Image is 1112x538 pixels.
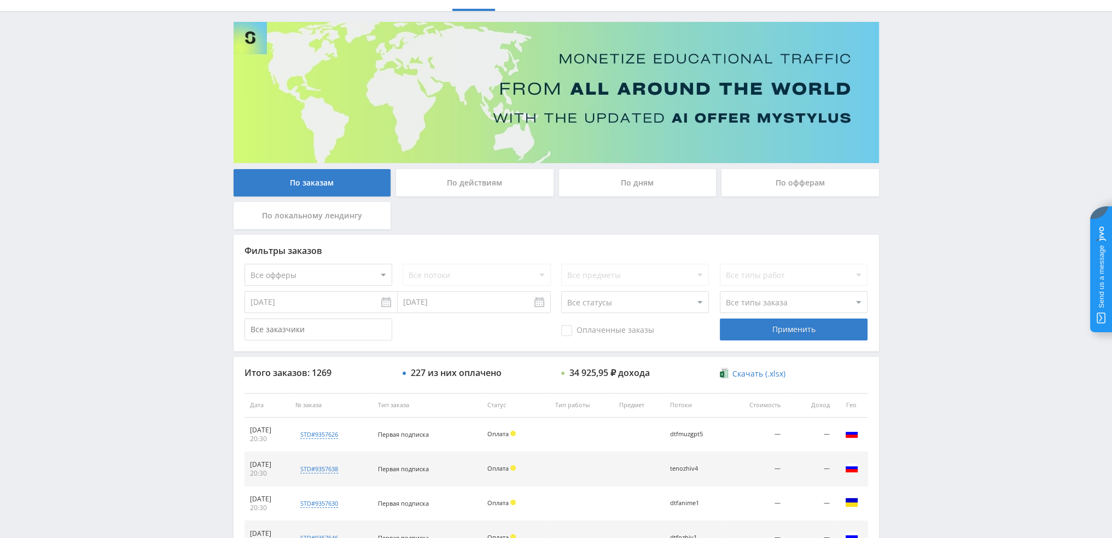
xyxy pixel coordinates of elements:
[234,169,391,196] div: По заказам
[549,393,613,418] th: Тип работы
[720,319,868,340] div: Применить
[720,368,785,379] a: Скачать (.xlsx)
[786,393,835,418] th: Доход
[487,499,509,507] span: Оплата
[510,431,516,436] span: Холд
[845,496,858,509] img: ukr.png
[300,465,338,473] div: std#9357638
[510,500,516,505] span: Холд
[510,465,516,471] span: Холд
[726,418,786,452] td: —
[250,504,284,512] div: 20:30
[244,246,868,256] div: Фильтры заказов
[845,427,858,440] img: rus.png
[835,393,868,418] th: Гео
[786,452,835,487] td: —
[378,430,429,438] span: Первая подписка
[482,393,549,418] th: Статус
[721,169,879,196] div: По офферам
[250,469,284,478] div: 20:30
[250,435,284,443] div: 20:30
[244,368,392,378] div: Итого заказов: 1269
[732,369,785,378] span: Скачать (.xlsx)
[487,430,509,438] span: Оплата
[378,499,429,507] span: Первая подписка
[726,393,786,418] th: Стоимость
[250,495,284,504] div: [DATE]
[234,22,879,163] img: Banner
[411,368,502,378] div: 227 из них оплачено
[786,487,835,521] td: —
[487,464,509,472] span: Оплата
[250,460,284,469] div: [DATE]
[786,418,835,452] td: —
[569,368,650,378] div: 34 925,95 ₽ дохода
[378,465,429,473] span: Первая подписка
[372,393,482,418] th: Тип заказа
[720,368,729,379] img: xlsx
[726,452,786,487] td: —
[670,465,719,472] div: tenozhiv4
[726,487,786,521] td: —
[396,169,554,196] div: По действиям
[244,393,290,418] th: Дата
[561,325,654,336] span: Оплаченные заказы
[234,202,391,229] div: По локальному лендингу
[559,169,717,196] div: По дням
[614,393,665,418] th: Предмет
[300,499,338,508] div: std#9357630
[250,529,284,538] div: [DATE]
[845,461,858,475] img: rus.png
[665,393,726,418] th: Потоки
[670,500,719,507] div: dtfanime1
[300,430,338,439] div: std#9357626
[290,393,372,418] th: № заказа
[244,319,392,340] input: Все заказчики
[250,426,284,435] div: [DATE]
[670,431,719,438] div: dtfmuzgpt5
